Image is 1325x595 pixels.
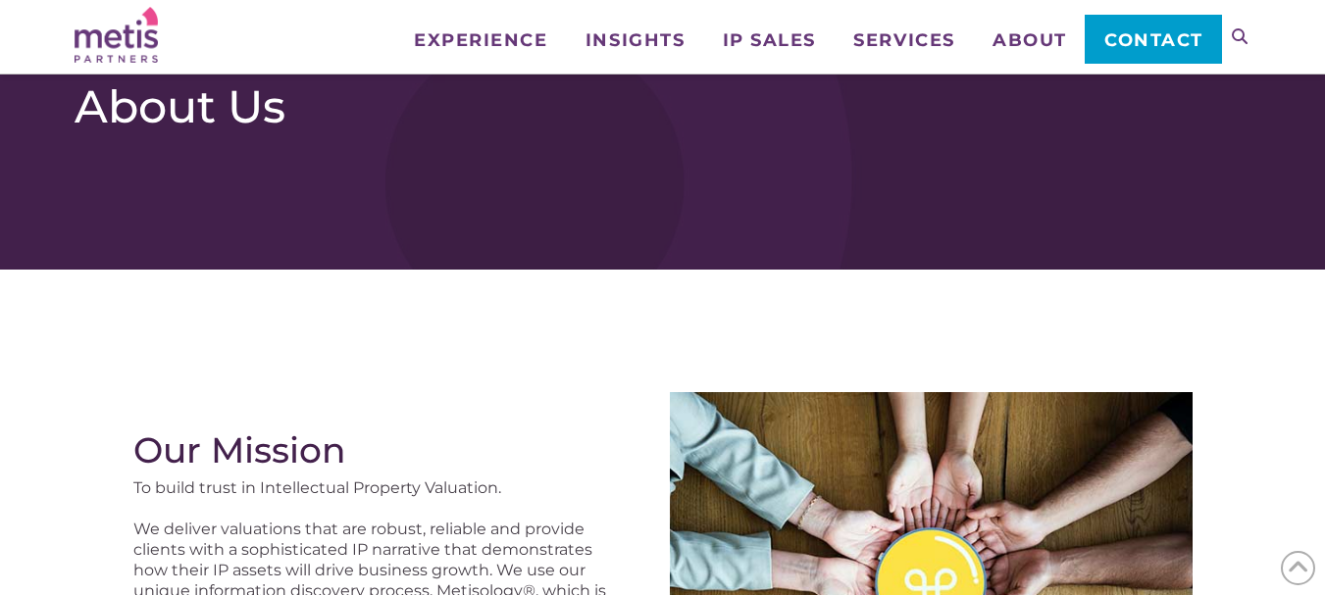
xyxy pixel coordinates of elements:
[133,478,624,499] p: To build trust in Intellectual Property Valuation.
[414,31,547,49] span: Experience
[853,31,954,49] span: Services
[723,31,816,49] span: IP Sales
[75,79,1251,134] h1: About Us
[993,31,1067,49] span: About
[75,7,158,63] img: Metis Partners
[133,429,624,471] h2: Our Mission
[586,31,685,49] span: Insights
[1281,551,1315,585] span: Back to Top
[1104,31,1203,49] span: Contact
[1085,15,1221,64] a: Contact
